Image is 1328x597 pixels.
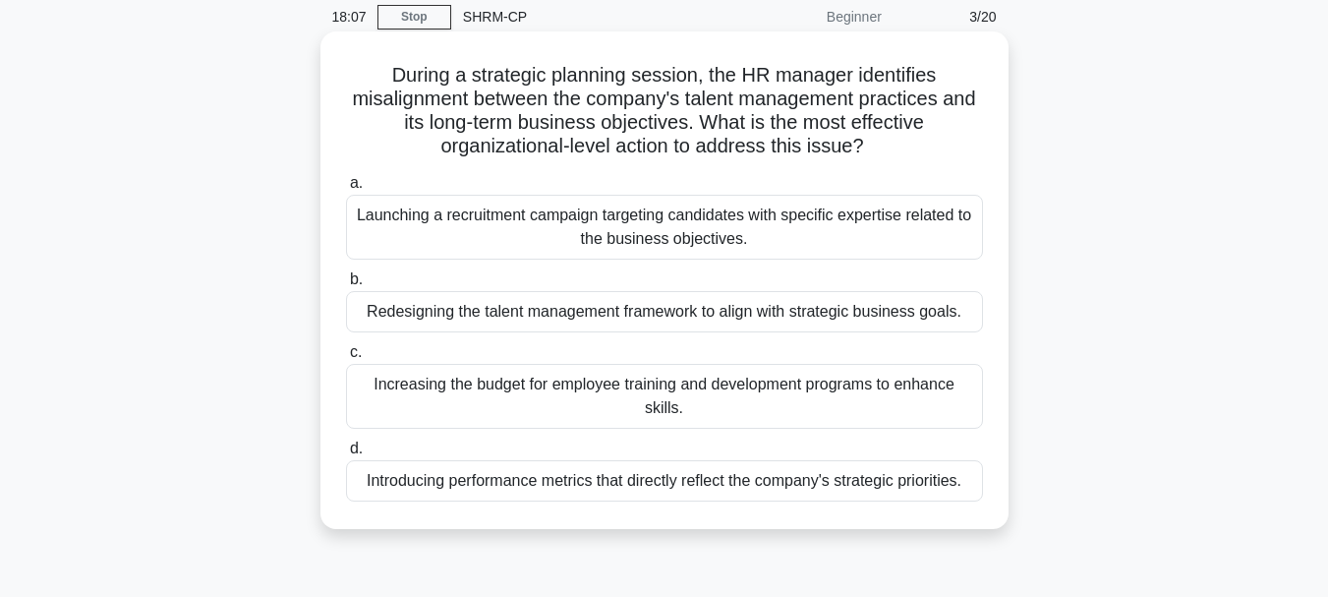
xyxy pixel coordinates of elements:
div: Increasing the budget for employee training and development programs to enhance skills. [346,364,983,429]
span: b. [350,270,363,287]
span: c. [350,343,362,360]
span: d. [350,440,363,456]
h5: During a strategic planning session, the HR manager identifies misalignment between the company's... [344,63,985,159]
a: Stop [377,5,451,30]
div: Redesigning the talent management framework to align with strategic business goals. [346,291,983,332]
div: Launching a recruitment campaign targeting candidates with specific expertise related to the busi... [346,195,983,260]
span: a. [350,174,363,191]
div: Introducing performance metrics that directly reflect the company's strategic priorities. [346,460,983,502]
